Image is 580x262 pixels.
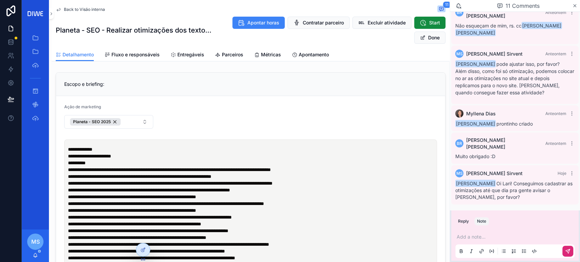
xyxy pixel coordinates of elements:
[455,121,533,127] span: prontinho criado
[215,49,243,62] a: Parceiros
[292,49,329,62] a: Apontamento
[545,111,566,116] span: Anteontem
[455,60,496,68] span: [PERSON_NAME]
[455,22,575,36] p: Não esqueçam de mim, rs. cc
[177,51,204,58] span: Entregáveis
[171,49,204,62] a: Entregáveis
[455,181,573,200] span: Oi Lari! Conseguimos cadastrar as otimizações até que dia pra gente avisar o [PERSON_NAME], por f...
[466,6,545,19] span: [PERSON_NAME] [PERSON_NAME]
[429,19,440,26] span: Start
[455,29,496,36] span: [PERSON_NAME]
[105,49,160,62] a: Fluxo e responsáveis
[545,10,566,15] span: Anteontem
[455,180,496,187] span: [PERSON_NAME]
[26,10,45,18] img: App logo
[506,2,540,10] span: 11 Comments
[222,51,243,58] span: Parceiros
[522,22,562,29] span: [PERSON_NAME]
[56,49,94,61] a: Detalhamento
[466,170,523,177] span: [PERSON_NAME] Sirvent
[73,119,111,125] span: Planeta - SEO 2025
[545,51,566,56] span: Anteontem
[70,118,121,126] button: Unselect 1913
[64,81,104,87] span: Escopo e briefing:
[414,17,445,29] button: Start
[232,17,285,29] button: Apontar horas
[558,171,566,176] span: Hoje
[455,120,496,127] span: [PERSON_NAME]
[368,19,406,26] span: Excluir atividade
[31,238,40,246] span: MS
[56,7,105,12] a: Back to Visão interna
[299,51,329,58] span: Apontamento
[303,19,344,26] span: Contratar parceiro
[22,27,49,133] div: scrollable content
[477,219,486,224] div: Note
[352,17,411,29] button: Excluir atividade
[64,104,101,109] span: Ação de marketing
[455,153,495,159] span: Muito obrigado :D
[456,171,463,176] span: MS
[64,7,105,12] span: Back to Visão interna
[254,49,281,62] a: Métricas
[63,51,94,58] span: Detalhamento
[56,25,214,35] h1: Planeta - SEO - Realizar otimizações dos textos blogs
[457,10,462,15] span: BR
[64,115,153,129] button: Select Button
[456,51,463,57] span: MS
[414,32,445,44] button: Done
[455,61,575,96] div: pode ajustar isso, por favor?
[457,141,462,146] span: BR
[261,51,281,58] span: Métricas
[466,137,545,150] span: [PERSON_NAME] [PERSON_NAME]
[443,1,451,8] span: 11
[466,51,523,57] span: [PERSON_NAME] Sirvent
[111,51,160,58] span: Fluxo e responsáveis
[437,5,445,14] button: 11
[247,19,279,26] span: Apontar horas
[455,217,472,225] button: Reply
[455,68,575,96] p: Além disso, como foi só otimização, podemos colocar no ar as otimizações no site atual e depois r...
[466,110,496,117] span: Myllena Dias
[474,217,489,225] button: Note
[545,141,566,146] span: Anteontem
[287,17,350,29] button: Contratar parceiro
